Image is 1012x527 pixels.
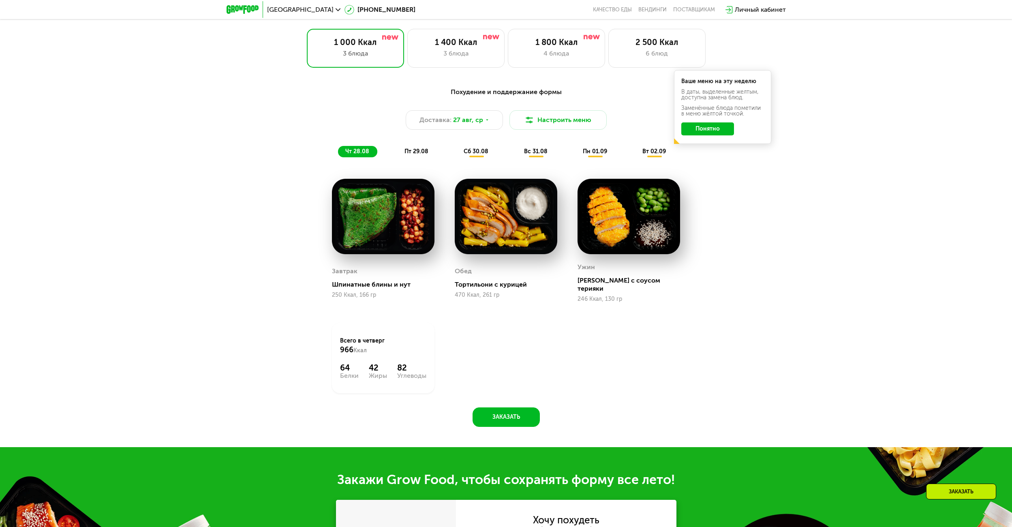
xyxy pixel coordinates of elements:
span: [GEOGRAPHIC_DATA] [267,6,334,13]
div: 1 400 Ккал [416,37,496,47]
div: 246 Ккал, 130 гр [578,296,680,302]
div: 1 000 Ккал [315,37,396,47]
button: Заказать [473,407,540,427]
span: пн 01.09 [583,148,607,155]
div: 6 блюд [617,49,697,58]
div: Заказать [926,484,996,499]
span: вт 02.09 [642,148,666,155]
div: 3 блюда [315,49,396,58]
span: сб 30.08 [464,148,488,155]
div: 42 [369,363,387,373]
div: 64 [340,363,359,373]
div: Похудение и поддержание формы [266,87,746,97]
div: Личный кабинет [735,5,786,15]
div: 470 Ккал, 261 гр [455,292,557,298]
div: 82 [397,363,426,373]
div: Хочу похудеть [533,516,599,525]
span: Ккал [353,347,367,354]
div: Всего в четверг [340,337,426,355]
div: Углеводы [397,373,426,379]
span: Доставка: [419,115,451,125]
div: В даты, выделенные желтым, доступна замена блюд. [681,89,764,101]
div: Заменённые блюда пометили в меню жёлтой точкой. [681,105,764,117]
div: Обед [455,265,472,277]
a: [PHONE_NUMBER] [344,5,415,15]
div: Жиры [369,373,387,379]
a: Качество еды [593,6,632,13]
div: [PERSON_NAME] с соусом терияки [578,276,687,293]
a: Вендинги [638,6,667,13]
div: Ужин [578,261,595,273]
div: 1 800 Ккал [516,37,597,47]
span: 27 авг, ср [453,115,483,125]
div: 250 Ккал, 166 гр [332,292,434,298]
div: 3 блюда [416,49,496,58]
div: Шпинатные блины и нут [332,281,441,289]
span: 966 [340,345,353,354]
div: 4 блюда [516,49,597,58]
span: пт 29.08 [404,148,428,155]
span: вс 31.08 [524,148,548,155]
button: Настроить меню [509,110,607,130]
div: Белки [340,373,359,379]
div: поставщикам [673,6,715,13]
button: Понятно [681,122,734,135]
div: 2 500 Ккал [617,37,697,47]
div: Ваше меню на эту неделю [681,79,764,84]
span: чт 28.08 [345,148,369,155]
div: Тортильони с курицей [455,281,564,289]
div: Завтрак [332,265,357,277]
